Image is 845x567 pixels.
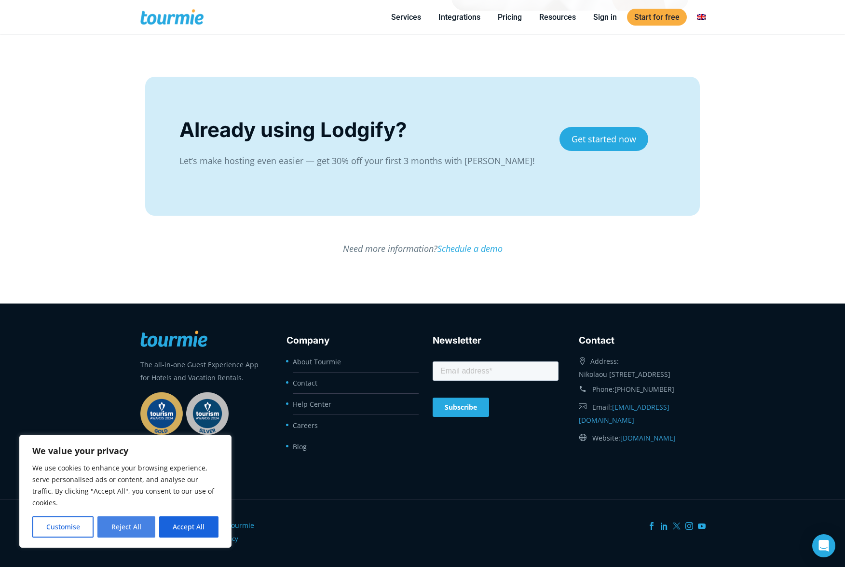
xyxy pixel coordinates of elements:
[293,442,307,451] a: Blog
[140,358,266,384] p: The all-in-one Guest Experience App for Hotels and Vacation Rentals.
[227,521,254,530] a: Tourmie
[293,421,318,430] a: Careers
[586,11,624,23] a: Sign in
[97,516,155,538] button: Reject All
[431,11,488,23] a: Integrations
[660,522,668,530] a: LinkedIn
[698,522,706,530] a: YouTube
[159,516,218,538] button: Accept All
[491,11,529,23] a: Pricing
[579,398,705,429] div: Email:
[179,154,539,167] p: Let’s make hosting even easier — get 30% off your first 3 months with [PERSON_NAME]!
[648,522,655,530] a: Facebook
[812,534,835,557] div: Open Intercom Messenger
[579,352,705,381] div: Address: Nikolaou [STREET_ADDRESS]
[32,462,218,509] p: We use cookies to enhance your browsing experience, serve personalised ads or content, and analys...
[437,243,503,254] a: Schedule a demo
[627,9,687,26] a: Start for free
[433,333,559,348] h3: Newsletter
[433,360,559,423] iframe: Form 0
[620,433,676,443] a: [DOMAIN_NAME]
[685,522,693,530] a: Instagram
[579,429,705,447] div: Website:
[673,522,681,530] a: Twitter
[559,127,648,151] a: Get started now
[384,11,428,23] a: Services
[579,402,669,425] a: [EMAIL_ADDRESS][DOMAIN_NAME]
[32,516,94,538] button: Customise
[293,400,331,409] a: Help Center
[579,333,705,348] h3: Contact
[614,385,674,394] a: [PHONE_NUMBER]
[286,333,412,348] h3: Company
[293,357,341,366] a: About Tourmie
[32,445,218,456] p: We value your privacy
[532,11,583,23] a: Resources
[179,115,539,144] div: Already using Lodgify?
[579,381,705,398] div: Phone:
[343,243,503,254] em: Need more information?
[293,378,317,387] a: Contact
